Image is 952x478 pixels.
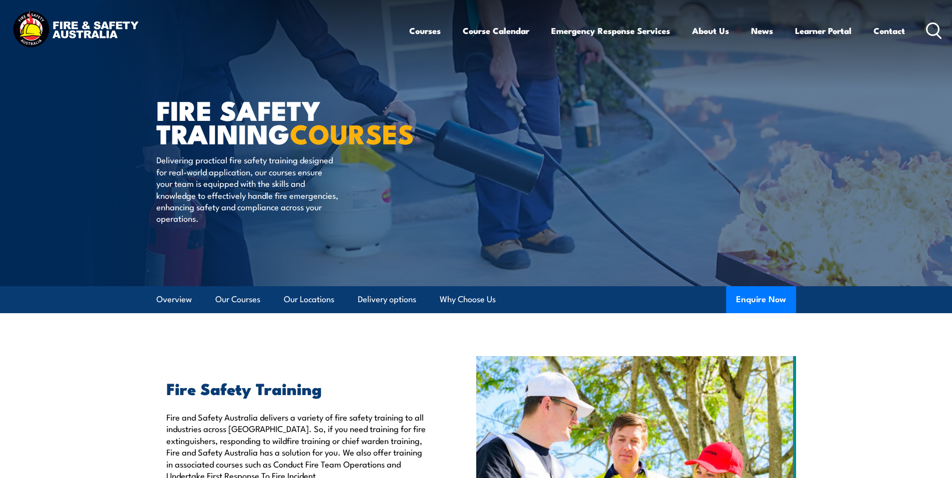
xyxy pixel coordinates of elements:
[166,381,430,395] h2: Fire Safety Training
[692,17,729,44] a: About Us
[874,17,905,44] a: Contact
[751,17,773,44] a: News
[156,286,192,313] a: Overview
[215,286,260,313] a: Our Courses
[156,98,403,144] h1: FIRE SAFETY TRAINING
[284,286,334,313] a: Our Locations
[551,17,670,44] a: Emergency Response Services
[795,17,852,44] a: Learner Portal
[358,286,416,313] a: Delivery options
[409,17,441,44] a: Courses
[726,286,796,313] button: Enquire Now
[440,286,496,313] a: Why Choose Us
[463,17,529,44] a: Course Calendar
[290,112,414,153] strong: COURSES
[156,154,339,224] p: Delivering practical fire safety training designed for real-world application, our courses ensure...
